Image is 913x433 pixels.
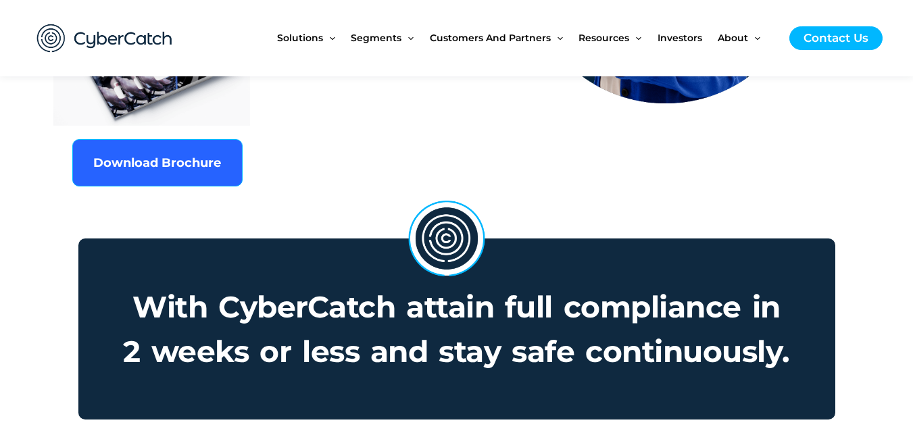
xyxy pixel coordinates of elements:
span: Resources [578,9,629,66]
span: Menu Toggle [551,9,563,66]
span: Menu Toggle [629,9,641,66]
a: Contact Us [789,26,883,50]
span: Menu Toggle [401,9,414,66]
span: Segments [351,9,401,66]
span: Investors [658,9,702,66]
span: Download Brochure [93,157,221,169]
nav: Site Navigation: New Main Menu [277,9,776,66]
h3: With CyberCatch attain full compliance in 2 weeks or less and stay safe continuously. [80,240,834,418]
img: CyberCatch [24,10,186,66]
a: Download Brochure [72,139,243,186]
a: Investors [658,9,718,66]
span: About [718,9,748,66]
span: Customers and Partners [430,9,551,66]
span: Solutions [277,9,323,66]
span: Menu Toggle [323,9,335,66]
span: Menu Toggle [748,9,760,66]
